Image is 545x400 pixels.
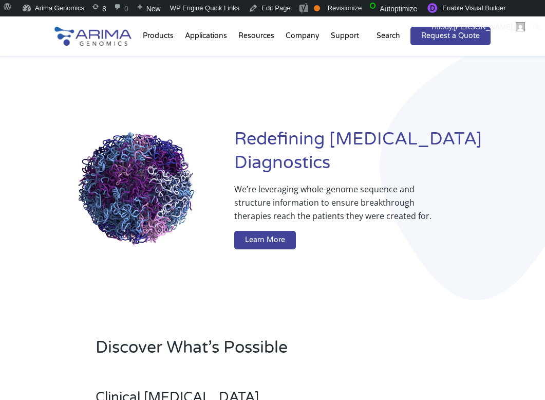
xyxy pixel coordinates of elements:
p: We’re leveraging whole-genome sequence and structure information to ensure breakthrough therapies... [234,183,449,231]
iframe: Chat Widget [494,351,545,400]
h1: Redefining [MEDICAL_DATA] Diagnostics [234,128,491,183]
a: Learn More [234,231,296,249]
p: Search [377,29,400,43]
a: Howdy, [428,18,529,34]
a: Request a Quote [410,27,491,45]
h2: Discover What’s Possible [96,336,375,367]
img: Arima-Genomics-logo [54,27,131,46]
div: OK [314,5,320,11]
span: [PERSON_NAME] [454,23,513,31]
